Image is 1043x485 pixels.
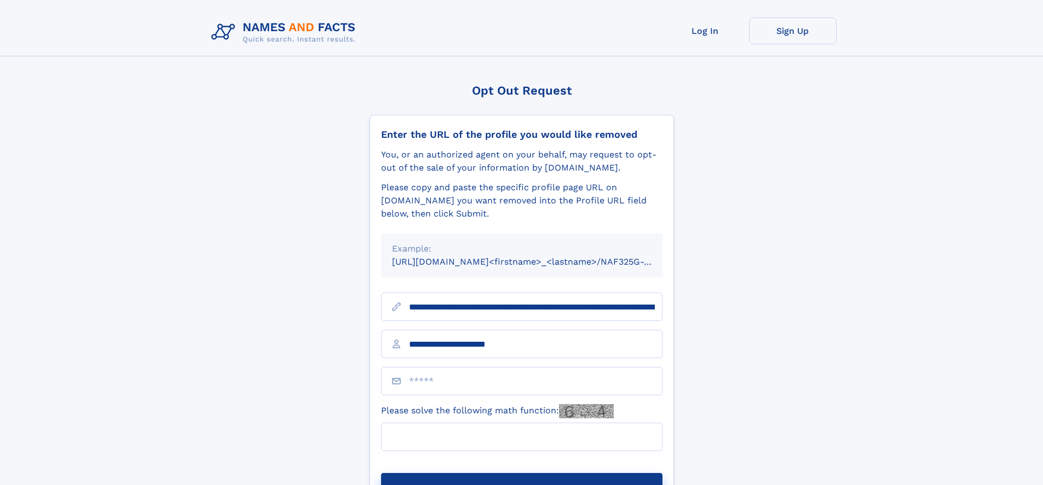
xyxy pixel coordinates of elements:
[381,148,662,174] div: You, or an authorized agent on your behalf, may request to opt-out of the sale of your informatio...
[381,181,662,220] div: Please copy and paste the specific profile page URL on [DOMAIN_NAME] you want removed into the Pr...
[749,17,837,44] a: Sign Up
[392,256,683,267] small: [URL][DOMAIN_NAME]<firstname>_<lastname>/NAF325G-xxxxxxxx
[392,242,652,255] div: Example:
[370,84,674,97] div: Opt Out Request
[381,404,614,418] label: Please solve the following math function:
[661,17,749,44] a: Log In
[207,17,365,47] img: Logo Names and Facts
[381,128,662,141] div: Enter the URL of the profile you would like removed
